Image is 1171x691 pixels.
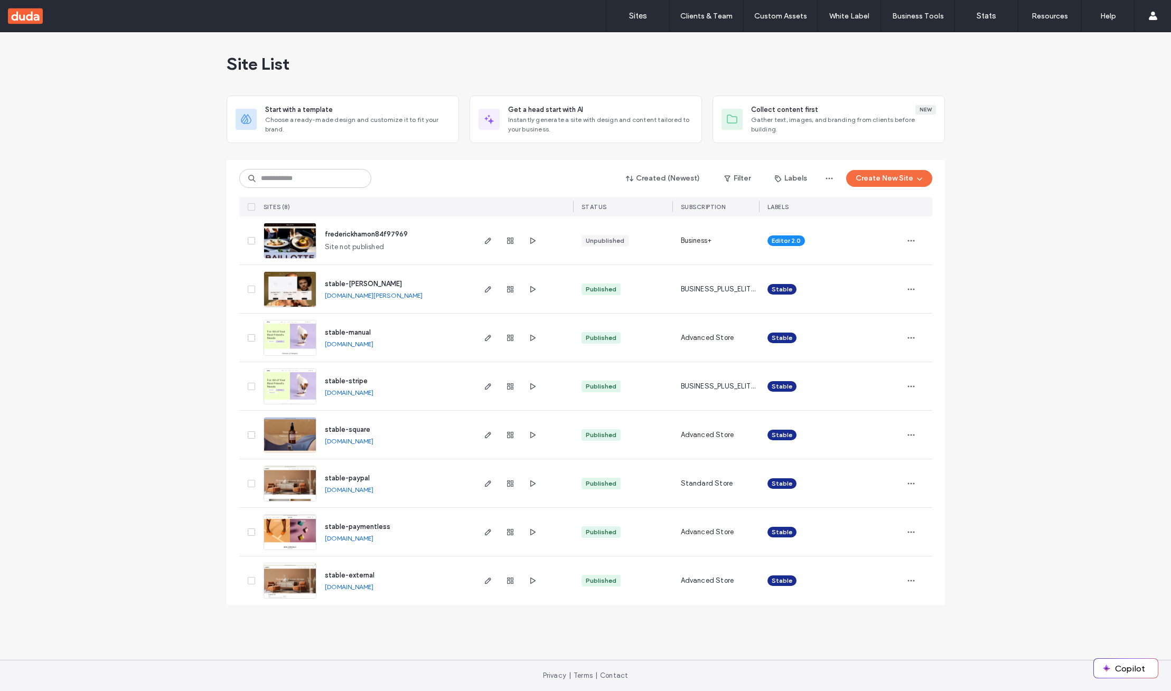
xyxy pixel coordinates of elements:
[600,671,628,679] a: Contact
[681,284,759,295] span: BUSINESS_PLUS_ELITE_NATIVE_STORE
[586,333,616,343] div: Published
[569,671,571,679] span: |
[325,437,373,445] a: [DOMAIN_NAME]
[681,381,759,392] span: BUSINESS_PLUS_ELITE_NATIVE_STORE
[325,474,370,482] a: stable-paypal
[772,576,792,585] span: Stable
[1100,12,1116,21] label: Help
[772,236,801,245] span: Editor 2.0
[227,96,459,143] div: Start with a templateChoose a ready-made design and customize it to fit your brand.
[772,333,792,343] span: Stable
[508,115,693,134] span: Instantly generate a site with design and content tailored to your business.
[264,203,291,211] span: SITES (8)
[772,285,792,294] span: Stable
[767,203,789,211] span: LABELS
[681,527,734,537] span: Advanced Store
[470,96,702,143] div: Get a head start with AIInstantly generate a site with design and content tailored to your business.
[1032,12,1068,21] label: Resources
[586,479,616,488] div: Published
[681,203,726,211] span: SUBSCRIPTION
[265,105,333,115] span: Start with a template
[325,328,371,336] a: stable-manual
[681,478,733,489] span: Standard Store
[892,12,944,21] label: Business Tools
[915,105,936,115] div: New
[265,115,450,134] span: Choose a ready-made design and customize it to fit your brand.
[543,671,566,679] a: Privacy
[586,382,616,391] div: Published
[829,12,869,21] label: White Label
[325,425,370,433] a: stable-square
[586,430,616,440] div: Published
[765,170,817,187] button: Labels
[681,575,734,586] span: Advanced Store
[325,340,373,348] a: [DOMAIN_NAME]
[1094,659,1158,678] button: Copilot
[772,430,792,440] span: Stable
[325,242,385,252] span: Site not published
[595,671,597,679] span: |
[325,571,374,579] a: stable-external
[586,576,616,585] div: Published
[586,236,624,245] div: Unpublished
[681,333,734,343] span: Advanced Store
[680,12,733,21] label: Clients & Team
[227,53,289,74] span: Site List
[508,105,583,115] span: Get a head start with AI
[772,382,792,391] span: Stable
[681,235,712,246] span: Business+
[772,527,792,537] span: Stable
[977,11,996,21] label: Stats
[582,203,607,211] span: STATUS
[325,523,390,531] a: stable-paymentless
[846,170,932,187] button: Create New Site
[751,105,818,115] span: Collect content first
[586,527,616,537] div: Published
[325,583,373,591] a: [DOMAIN_NAME]
[754,12,807,21] label: Custom Assets
[713,96,945,143] div: Collect content firstNewGather text, images, and branding from clients before building.
[586,285,616,294] div: Published
[772,479,792,488] span: Stable
[325,377,368,385] a: stable-stripe
[751,115,936,134] span: Gather text, images, and branding from clients before building.
[325,280,402,288] a: stable-[PERSON_NAME]
[325,230,408,238] a: frederickhamon84f97969
[629,11,647,21] label: Sites
[617,170,709,187] button: Created (Newest)
[325,389,373,396] a: [DOMAIN_NAME]
[681,430,734,440] span: Advanced Store
[574,671,593,679] a: Terms
[325,291,423,299] a: [DOMAIN_NAME][PERSON_NAME]
[714,170,761,187] button: Filter
[325,534,373,542] a: [DOMAIN_NAME]
[325,486,373,494] a: [DOMAIN_NAME]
